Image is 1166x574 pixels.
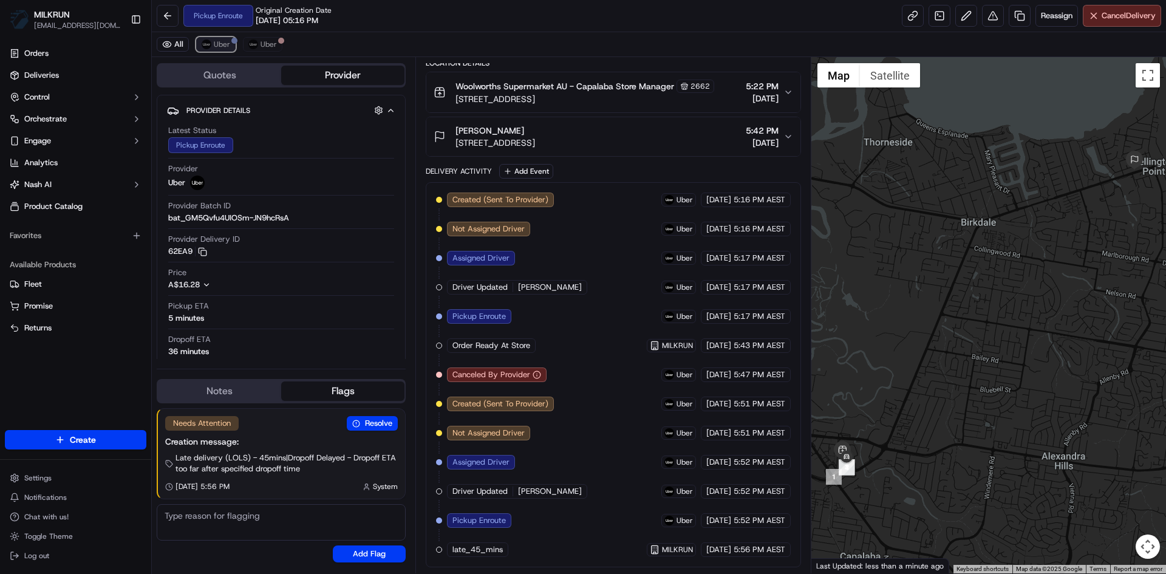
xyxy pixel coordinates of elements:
[256,5,332,15] span: Original Creation Date
[24,473,52,483] span: Settings
[455,125,524,137] span: [PERSON_NAME]
[168,279,200,290] span: A$16.28
[518,486,582,497] span: [PERSON_NAME]
[677,312,693,321] span: Uber
[168,213,289,224] span: bat_GM5Qvfu4UIOSm-JN9hcRsA
[24,301,53,312] span: Promise
[24,323,52,333] span: Returns
[168,246,207,257] button: 62EA9
[664,457,674,467] img: uber-new-logo.jpeg
[214,39,230,49] span: Uber
[426,117,800,156] button: [PERSON_NAME][STREET_ADDRESS]5:42 PM[DATE]
[706,311,731,322] span: [DATE]
[24,512,69,522] span: Chat with us!
[734,282,785,293] span: 5:17 PM AEST
[5,66,146,85] a: Deliveries
[168,346,209,357] div: 36 minutes
[176,453,398,474] span: Late delivery (LOLS) - 45mins | Dropoff Delayed - Dropoff ETA too far after specified dropoff time
[426,58,800,68] div: Location Details
[333,545,406,562] button: Add Flag
[664,370,674,380] img: uber-new-logo.jpeg
[826,469,842,485] div: 1
[452,340,530,351] span: Order Ready At Store
[24,114,67,125] span: Orchestrate
[261,39,277,49] span: Uber
[839,460,854,476] div: 4
[24,551,49,561] span: Log out
[24,201,83,212] span: Product Catalog
[452,544,503,555] span: late_45_mins
[677,282,693,292] span: Uber
[499,164,553,179] button: Add Event
[256,15,318,26] span: [DATE] 05:16 PM
[24,135,51,146] span: Engage
[706,486,731,497] span: [DATE]
[662,341,693,350] span: MILKRUN
[10,301,141,312] a: Promise
[5,226,146,245] div: Favorites
[664,312,674,321] img: uber-new-logo.jpeg
[706,369,731,380] span: [DATE]
[706,224,731,234] span: [DATE]
[452,515,506,526] span: Pickup Enroute
[1041,10,1072,21] span: Reassign
[5,109,146,129] button: Orchestrate
[734,544,785,555] span: 5:56 PM AEST
[734,224,785,234] span: 5:16 PM AEST
[158,66,281,85] button: Quotes
[734,428,785,439] span: 5:51 PM AEST
[455,80,674,92] span: Woolworths Supermarket AU - Capalaba Store Manager
[814,558,854,573] img: Google
[664,399,674,409] img: uber-new-logo.jpeg
[518,282,582,293] span: [PERSON_NAME]
[34,21,121,30] span: [EMAIL_ADDRESS][DOMAIN_NAME]
[662,545,693,555] span: MILKRUN
[10,323,141,333] a: Returns
[746,92,779,104] span: [DATE]
[5,153,146,173] a: Analytics
[452,428,525,439] span: Not Assigned Driver
[5,547,146,564] button: Log out
[176,482,230,491] span: [DATE] 5:56 PM
[650,545,693,555] button: MILKRUN
[455,93,714,105] span: [STREET_ADDRESS]
[452,224,525,234] span: Not Assigned Driver
[1136,63,1160,87] button: Toggle fullscreen view
[202,39,211,49] img: uber-new-logo.jpeg
[168,234,240,245] span: Provider Delivery ID
[1016,565,1082,572] span: Map data ©2025 Google
[5,44,146,63] a: Orders
[452,369,530,380] span: Canceled By Provider
[34,9,70,21] span: MILKRUN
[734,194,785,205] span: 5:16 PM AEST
[734,253,785,264] span: 5:17 PM AEST
[10,279,141,290] a: Fleet
[860,63,920,87] button: Show satellite imagery
[664,428,674,438] img: uber-new-logo.jpeg
[664,487,674,496] img: uber-new-logo.jpeg
[452,398,548,409] span: Created (Sent To Provider)
[5,489,146,506] button: Notifications
[24,157,58,168] span: Analytics
[426,166,492,176] div: Delivery Activity
[426,72,800,112] button: Woolworths Supermarket AU - Capalaba Store Manager2662[STREET_ADDRESS]5:22 PM[DATE]
[452,282,508,293] span: Driver Updated
[746,137,779,149] span: [DATE]
[811,558,949,573] div: Last Updated: less than a minute ago
[70,434,96,446] span: Create
[24,279,42,290] span: Fleet
[165,416,239,431] div: Needs Attention
[24,92,50,103] span: Control
[706,515,731,526] span: [DATE]
[168,177,185,188] span: Uber
[347,416,398,431] button: Resolve
[5,528,146,545] button: Toggle Theme
[734,369,785,380] span: 5:47 PM AEST
[706,428,731,439] span: [DATE]
[1083,5,1161,27] button: CancelDelivery
[10,10,29,29] img: MILKRUN
[168,313,204,324] div: 5 minutes
[690,81,710,91] span: 2662
[168,301,209,312] span: Pickup ETA
[664,195,674,205] img: uber-new-logo.jpeg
